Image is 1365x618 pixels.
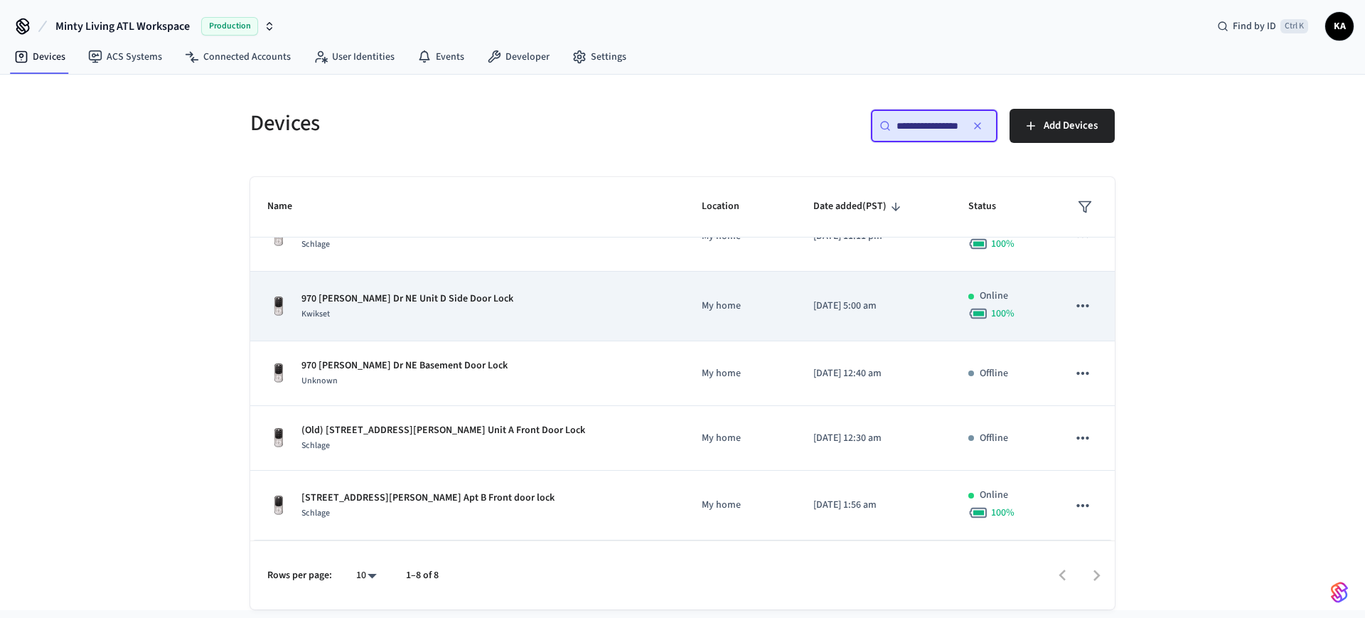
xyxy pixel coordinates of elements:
[1206,14,1319,39] div: Find by IDCtrl K
[1280,19,1308,33] span: Ctrl K
[702,299,779,314] p: My home
[702,431,779,446] p: My home
[991,307,1015,321] span: 100 %
[301,308,330,320] span: Kwikset
[250,109,674,138] h5: Devices
[301,423,585,438] p: (Old) [STREET_ADDRESS][PERSON_NAME] Unit A Front Door Lock
[980,431,1008,446] p: Offline
[301,507,330,519] span: Schlage
[173,44,302,70] a: Connected Accounts
[301,491,555,506] p: [STREET_ADDRESS][PERSON_NAME] Apt B Front door lock
[301,439,330,452] span: Schlage
[561,44,638,70] a: Settings
[991,506,1015,520] span: 100 %
[968,196,1015,218] span: Status
[267,362,290,385] img: Yale Assure Touchscreen Wifi Smart Lock, Satin Nickel, Front
[702,366,779,381] p: My home
[267,295,290,318] img: Yale Assure Touchscreen Wifi Smart Lock, Satin Nickel, Front
[980,488,1008,503] p: Online
[301,238,330,250] span: Schlage
[55,18,190,35] span: Minty Living ATL Workspace
[980,289,1008,304] p: Online
[301,292,513,307] p: 970 [PERSON_NAME] Dr NE Unit D Side Door Lock
[1010,109,1115,143] button: Add Devices
[702,196,758,218] span: Location
[301,358,508,373] p: 970 [PERSON_NAME] Dr NE Basement Door Lock
[1044,117,1098,135] span: Add Devices
[406,568,439,583] p: 1–8 of 8
[201,17,258,36] span: Production
[267,427,290,449] img: Yale Assure Touchscreen Wifi Smart Lock, Satin Nickel, Front
[302,44,406,70] a: User Identities
[1325,12,1354,41] button: KA
[3,44,77,70] a: Devices
[813,366,935,381] p: [DATE] 12:40 am
[476,44,561,70] a: Developer
[77,44,173,70] a: ACS Systems
[991,237,1015,251] span: 100 %
[349,565,383,586] div: 10
[301,375,338,387] span: Unknown
[267,494,290,517] img: Yale Assure Touchscreen Wifi Smart Lock, Satin Nickel, Front
[267,196,311,218] span: Name
[406,44,476,70] a: Events
[813,196,905,218] span: Date added(PST)
[813,498,935,513] p: [DATE] 1:56 am
[1327,14,1352,39] span: KA
[702,498,779,513] p: My home
[267,568,332,583] p: Rows per page:
[980,366,1008,381] p: Offline
[1331,581,1348,604] img: SeamLogoGradient.69752ec5.svg
[1233,19,1276,33] span: Find by ID
[813,431,935,446] p: [DATE] 12:30 am
[813,299,935,314] p: [DATE] 5:00 am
